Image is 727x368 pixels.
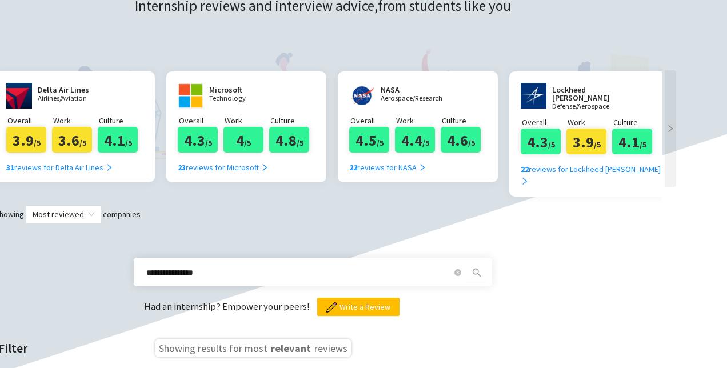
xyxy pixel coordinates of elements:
span: relevant [270,340,312,354]
div: 4.6 [441,127,481,153]
p: Defense/Aerospace [552,103,638,110]
p: Airlines/Aviation [38,95,106,102]
div: 4.1 [612,129,652,154]
span: right [261,163,269,171]
div: reviews for NASA [349,161,426,174]
img: nasa.gov [349,83,375,109]
h2: Delta Air Lines [38,86,106,94]
div: 3.9 [566,129,606,154]
p: Work [568,116,612,129]
p: Work [225,114,269,127]
div: 4.5 [349,127,389,153]
h2: NASA [381,86,449,94]
span: right [521,177,529,185]
p: Culture [613,116,658,129]
p: Overall [350,114,395,127]
b: 23 [178,162,186,173]
div: 4.3 [521,129,561,154]
p: Culture [270,114,315,127]
p: Work [396,114,441,127]
span: /5 [297,138,303,148]
p: Work [53,114,98,127]
button: search [468,263,486,282]
p: Overall [179,114,223,127]
span: /5 [125,138,132,148]
a: 22reviews for NASA right [349,153,426,174]
span: search [468,268,485,277]
p: Culture [442,114,486,127]
span: right [665,125,676,133]
div: reviews for Microsoft [178,161,269,174]
span: Most reviewed [33,206,94,223]
span: Had an internship? Empower your peers! [144,300,311,313]
img: www.microsoft.com [178,83,203,109]
b: 22 [521,164,529,174]
div: 4 [223,127,263,153]
div: 4.4 [395,127,435,153]
p: Aerospace/Research [381,95,449,102]
span: /5 [377,138,384,148]
h2: Microsoft [209,86,278,94]
p: Overall [522,116,566,129]
div: reviews for Lockheed [PERSON_NAME] [521,163,666,188]
span: right [105,163,113,171]
span: /5 [34,138,41,148]
span: /5 [640,139,646,150]
div: 3.9 [6,127,46,153]
h2: Lockheed [PERSON_NAME] [552,86,638,102]
span: /5 [594,139,601,150]
h3: Showing results for most reviews [155,339,351,357]
img: www.lockheedmartin.com [521,83,546,109]
a: 31reviews for Delta Air Lines right [6,153,113,174]
span: /5 [548,139,555,150]
div: 3.6 [52,127,92,153]
a: 23reviews for Microsoft right [178,153,269,174]
a: 22reviews for Lockheed [PERSON_NAME] right [521,154,666,188]
span: /5 [244,138,251,148]
div: 4.8 [269,127,309,153]
div: 4.1 [98,127,138,153]
span: /5 [422,138,429,148]
b: 22 [349,162,357,173]
span: /5 [79,138,86,148]
span: close-circle [454,269,461,276]
b: 31 [6,162,14,173]
div: 4.3 [178,127,218,153]
p: Technology [209,95,278,102]
img: pencil.png [326,302,337,313]
span: right [418,163,426,171]
button: Write a Review [317,298,400,316]
p: Culture [99,114,143,127]
span: /5 [468,138,475,148]
div: reviews for Delta Air Lines [6,161,113,174]
p: Overall [7,114,52,127]
span: /5 [205,138,212,148]
span: Write a Review [339,301,390,313]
